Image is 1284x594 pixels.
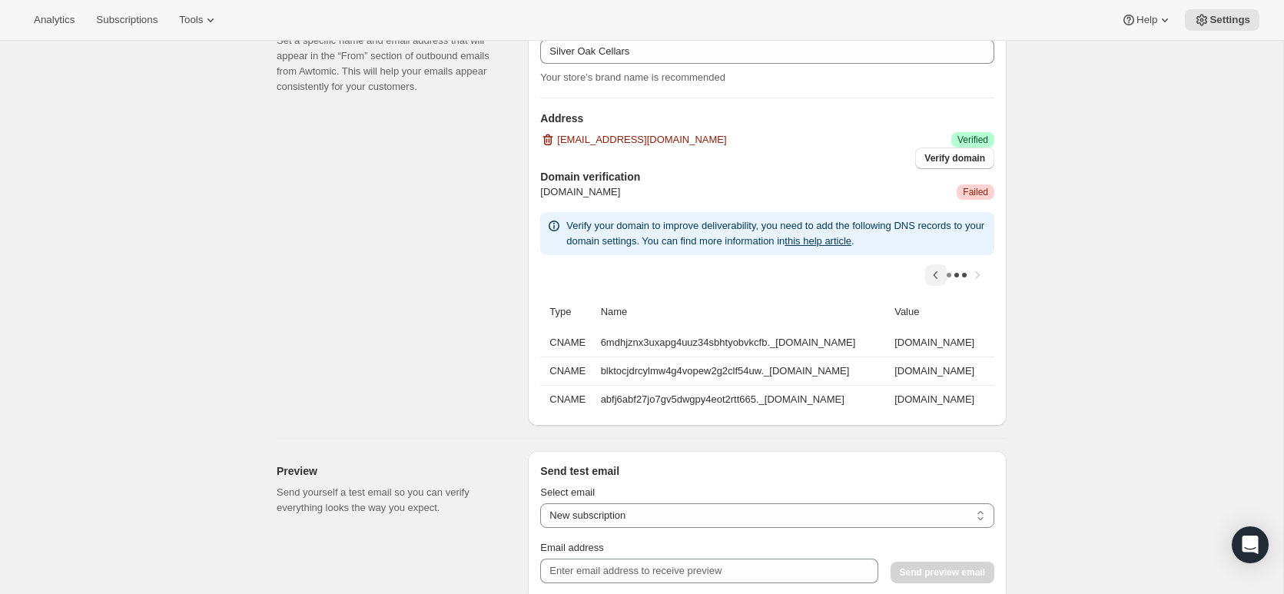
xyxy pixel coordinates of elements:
input: Enter email address to receive preview [540,559,878,583]
span: Analytics [34,14,75,26]
span: [DOMAIN_NAME] [540,184,620,200]
button: Verify domain [915,148,994,169]
span: Email address [540,542,603,553]
p: Send yourself a test email so you can verify everything looks the way you expect. [277,485,503,516]
span: Verified [957,134,988,146]
th: Value [890,295,994,329]
span: Failed [963,186,988,198]
button: Tools [170,9,227,31]
td: [DOMAIN_NAME] [890,385,994,413]
span: Your store’s brand name is recommended [540,71,725,83]
p: Set a specific name and email address that will appear in the “From” section of outbound emails f... [277,33,503,95]
td: 6mdhjznx3uxapg4uuz34sbhtyobvkcfb._[DOMAIN_NAME] [596,329,891,357]
h3: Address [540,111,994,126]
td: blktocjdrcylmw4g4vopew2g2clf54uw._[DOMAIN_NAME] [596,357,891,385]
button: Scroll table left one column [925,264,947,286]
h3: Domain verification [540,169,994,184]
button: Analytics [25,9,84,31]
span: Subscriptions [96,14,158,26]
th: Type [540,295,596,329]
td: abfj6abf27jo7gv5dwgpy4eot2rtt665._[DOMAIN_NAME] [596,385,891,413]
button: [EMAIL_ADDRESS][DOMAIN_NAME] [531,128,735,152]
th: Name [596,295,891,329]
button: Settings [1185,9,1259,31]
td: [DOMAIN_NAME] [890,329,994,357]
span: Select email [540,486,595,498]
div: Open Intercom Messenger [1232,526,1269,563]
a: this help article [785,235,851,247]
th: CNAME [540,357,596,385]
h3: Send test email [540,463,994,479]
span: Settings [1209,14,1250,26]
span: Help [1136,14,1157,26]
span: Tools [179,14,203,26]
th: CNAME [540,329,596,357]
span: Verify domain [924,152,985,164]
button: Help [1112,9,1182,31]
span: [EMAIL_ADDRESS][DOMAIN_NAME] [557,132,726,148]
h2: Preview [277,463,503,479]
td: [DOMAIN_NAME] [890,357,994,385]
p: Verify your domain to improve deliverability, you need to add the following DNS records to your d... [566,218,988,249]
button: Subscriptions [87,9,167,31]
th: CNAME [540,385,596,413]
